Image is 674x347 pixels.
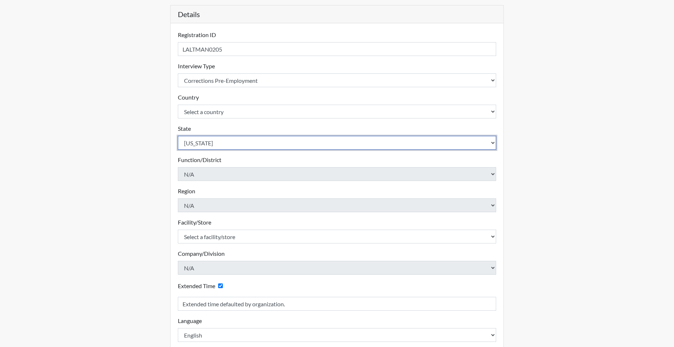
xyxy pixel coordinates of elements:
[178,42,497,56] input: Insert a Registration ID, which needs to be a unique alphanumeric value for each interviewee
[178,124,191,133] label: State
[178,316,202,325] label: Language
[178,31,216,39] label: Registration ID
[178,281,226,291] div: Checking this box will provide the interviewee with an accomodation of extra time to answer each ...
[178,297,497,311] input: Reason for Extension
[178,93,199,102] label: Country
[178,187,195,195] label: Region
[178,62,215,70] label: Interview Type
[171,5,504,23] h5: Details
[178,218,211,227] label: Facility/Store
[178,156,221,164] label: Function/District
[178,249,225,258] label: Company/Division
[178,282,215,290] label: Extended Time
